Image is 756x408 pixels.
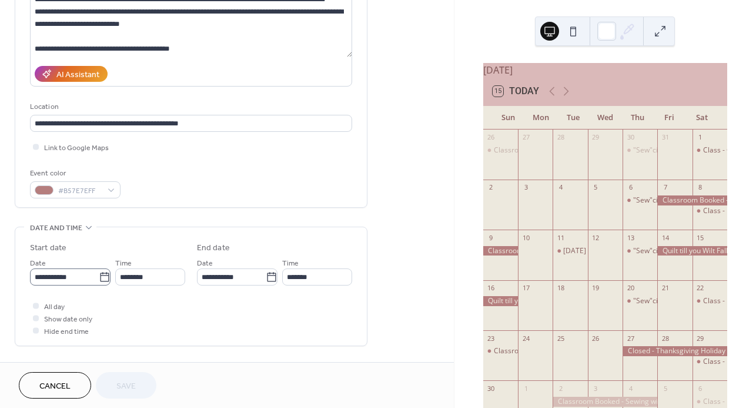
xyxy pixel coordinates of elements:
[56,69,99,81] div: AI Assistant
[591,284,600,293] div: 19
[197,242,230,254] div: End date
[557,106,589,130] div: Tue
[623,246,657,256] div: "Sew"cial Network
[591,334,600,343] div: 26
[30,242,66,254] div: Start date
[493,106,525,130] div: Sun
[661,284,670,293] div: 21
[591,183,600,192] div: 5
[494,346,602,356] div: Classroom Booked - Block Heads
[553,246,587,256] div: Veterans Day
[633,145,693,155] div: "Sew"cial Network
[35,66,108,82] button: AI Assistant
[693,145,727,155] div: Class - Crumb Quilt
[661,183,670,192] div: 7
[661,233,670,242] div: 14
[556,284,565,293] div: 18
[556,183,565,192] div: 4
[483,145,518,155] div: Classroom Booked - Block Heads
[696,183,705,192] div: 8
[661,384,670,393] div: 5
[626,183,635,192] div: 6
[661,133,670,142] div: 31
[30,360,92,373] span: Recurring event
[661,334,670,343] div: 28
[489,83,543,99] button: 15Today
[282,257,299,270] span: Time
[483,346,518,356] div: Classroom Booked - Block Heads
[556,133,565,142] div: 28
[693,397,727,407] div: Class - Brightly - Day 2
[44,301,65,313] span: All day
[19,372,91,399] button: Cancel
[696,384,705,393] div: 6
[591,233,600,242] div: 12
[521,133,530,142] div: 27
[633,246,693,256] div: "Sew"cial Network
[563,246,586,256] div: [DATE]
[621,106,654,130] div: Thu
[633,195,693,205] div: "Sew"cial Network
[626,133,635,142] div: 30
[589,106,621,130] div: Wed
[556,384,565,393] div: 2
[521,233,530,242] div: 10
[487,284,496,293] div: 16
[39,380,71,393] span: Cancel
[657,246,727,256] div: Quilt till you Wilt Fall Retreat
[653,106,685,130] div: Fri
[685,106,718,130] div: Sat
[693,296,727,306] div: Class - Brightly - Day 1
[487,384,496,393] div: 30
[626,384,635,393] div: 4
[30,101,350,113] div: Location
[494,145,602,155] div: Classroom Booked - Block Heads
[483,246,518,256] div: Classroom Booked - Sewing with Friends
[487,334,496,343] div: 23
[626,233,635,242] div: 13
[44,142,109,154] span: Link to Google Maps
[483,63,727,77] div: [DATE]
[696,133,705,142] div: 1
[693,357,727,367] div: Class - Finishing Class
[44,326,89,338] span: Hide end time
[521,183,530,192] div: 3
[30,257,46,270] span: Date
[696,284,705,293] div: 22
[524,106,557,130] div: Mon
[626,284,635,293] div: 20
[623,195,657,205] div: "Sew"cial Network
[623,145,657,155] div: "Sew"cial Network
[623,346,727,356] div: Closed - Thanksgiving Holiday
[696,233,705,242] div: 15
[696,334,705,343] div: 29
[197,257,213,270] span: Date
[44,313,92,326] span: Show date only
[487,233,496,242] div: 9
[623,296,657,306] div: "Sew"cial Network
[483,296,518,306] div: Quilt till you Wilt Fall Retreat
[521,334,530,343] div: 24
[30,222,82,234] span: Date and time
[556,334,565,343] div: 25
[633,296,693,306] div: "Sew"cial Network
[487,183,496,192] div: 2
[487,133,496,142] div: 26
[58,185,102,197] span: #B57E7EFF
[591,384,600,393] div: 3
[556,233,565,242] div: 11
[657,195,727,205] div: Classroom Booked - Sewing with Friends
[115,257,132,270] span: Time
[626,334,635,343] div: 27
[693,206,727,216] div: Class - Urban Trellis
[553,397,657,407] div: Classroom Booked - Sewing with Friends
[521,384,530,393] div: 1
[521,284,530,293] div: 17
[591,133,600,142] div: 29
[30,167,118,180] div: Event color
